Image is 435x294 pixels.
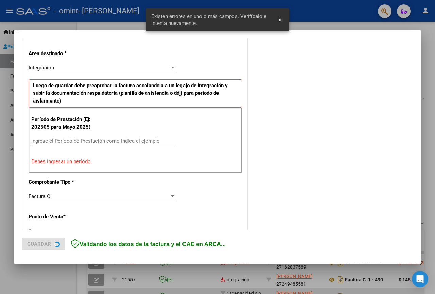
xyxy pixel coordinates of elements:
p: Area destinado * [29,50,92,58]
p: Comprobante Tipo * [29,178,92,186]
span: Guardar [27,241,51,247]
span: Existen errores en uno o más campos. Verifícalo e intenta nuevamente. [151,13,271,27]
strong: Luego de guardar debe preaprobar la factura asociandola a un legajo de integración y subir la doc... [33,82,228,104]
span: Factura C [29,193,50,199]
p: Punto de Venta [29,213,92,221]
div: Open Intercom Messenger [412,271,428,287]
p: Debes ingresar un período. [31,158,239,166]
span: ANALISIS PRESTADOR [29,33,80,39]
span: x [279,17,281,23]
p: Período de Prestación (Ej: 202505 para Mayo 2025) [31,115,94,131]
span: Integración [29,65,54,71]
button: Guardar [22,238,65,250]
button: x [273,14,286,26]
span: Validando los datos de la factura y el CAE en ARCA... [71,241,226,247]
